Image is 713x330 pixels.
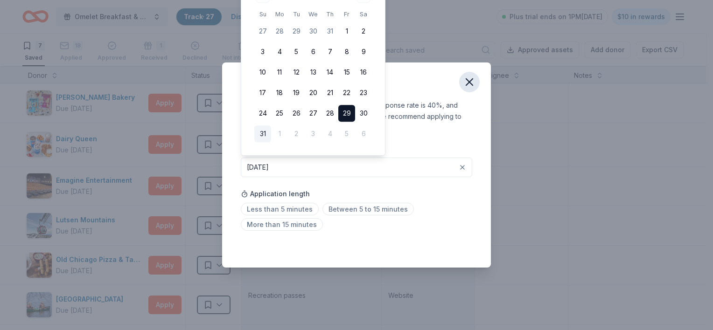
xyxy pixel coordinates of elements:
[247,162,269,173] div: [DATE]
[271,43,288,60] button: 4
[338,64,355,81] button: 15
[254,64,271,81] button: 10
[254,84,271,101] button: 17
[288,64,305,81] button: 12
[305,105,322,122] button: 27
[271,64,288,81] button: 11
[322,203,414,215] span: Between 5 to 15 minutes
[355,9,372,19] th: Saturday
[305,9,322,19] th: Wednesday
[254,105,271,122] button: 24
[338,9,355,19] th: Friday
[338,43,355,60] button: 8
[254,9,271,19] th: Sunday
[271,9,288,19] th: Monday
[355,64,372,81] button: 16
[322,9,338,19] th: Thursday
[288,84,305,101] button: 19
[271,23,288,40] button: 28
[288,9,305,19] th: Tuesday
[254,125,271,142] button: 31
[241,218,323,231] span: More than 15 minutes
[338,84,355,101] button: 22
[254,43,271,60] button: 3
[288,105,305,122] button: 26
[338,105,355,122] button: 29
[305,64,322,81] button: 13
[338,23,355,40] button: 1
[288,23,305,40] button: 29
[254,23,271,40] button: 27
[355,84,372,101] button: 23
[322,23,338,40] button: 31
[241,203,319,215] span: Less than 5 minutes
[355,23,372,40] button: 2
[355,105,372,122] button: 30
[305,23,322,40] button: 30
[271,84,288,101] button: 18
[288,43,305,60] button: 5
[305,43,322,60] button: 6
[322,84,338,101] button: 21
[241,188,310,199] span: Application length
[355,43,372,60] button: 9
[305,84,322,101] button: 20
[322,105,338,122] button: 28
[322,64,338,81] button: 14
[241,158,472,177] button: [DATE]
[271,105,288,122] button: 25
[322,43,338,60] button: 7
